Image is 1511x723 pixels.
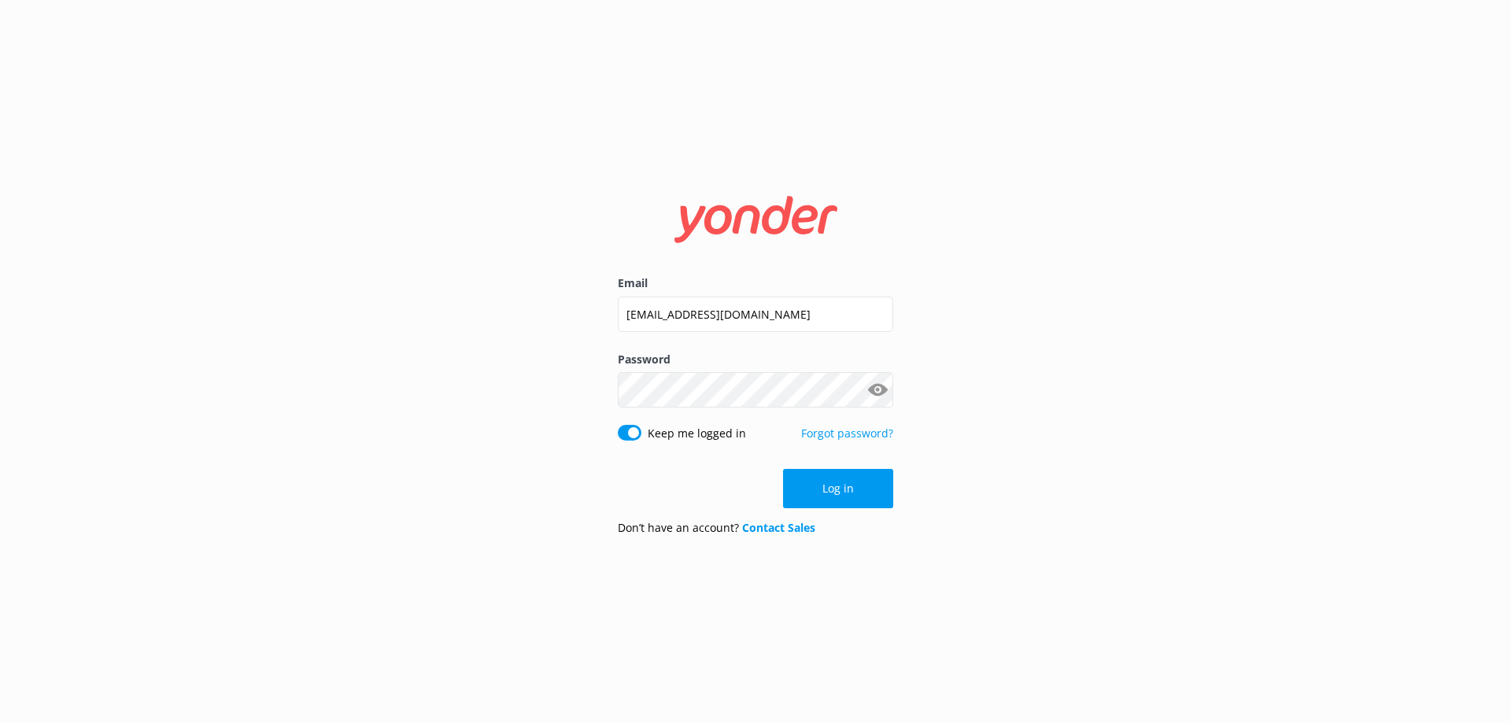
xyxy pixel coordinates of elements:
button: Log in [783,469,893,508]
p: Don’t have an account? [618,519,815,537]
button: Show password [862,374,893,406]
a: Contact Sales [742,520,815,535]
label: Email [618,275,893,292]
label: Keep me logged in [648,425,746,442]
input: user@emailaddress.com [618,297,893,332]
label: Password [618,351,893,368]
a: Forgot password? [801,426,893,441]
